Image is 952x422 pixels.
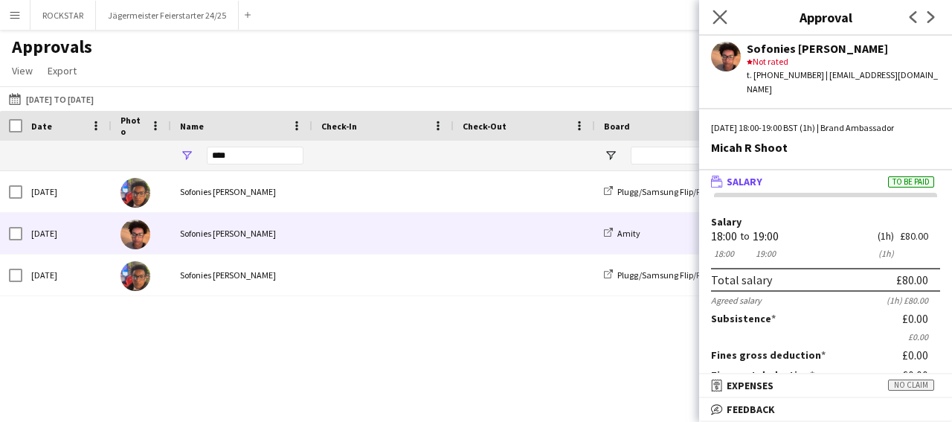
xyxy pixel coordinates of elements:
span: Check-In [321,121,357,132]
span: No claim [888,380,934,391]
a: Plugg/Samsung Flip/Fold 7 - Affiliate Programme [604,186,801,197]
div: t. [PHONE_NUMBER] | [EMAIL_ADDRESS][DOMAIN_NAME] [747,68,940,95]
a: View [6,61,39,80]
span: Export [48,64,77,77]
span: Amity [617,228,640,239]
h3: Approval [699,7,952,27]
span: Name [180,121,204,132]
input: Name Filter Input [207,147,303,164]
button: Open Filter Menu [180,149,193,162]
div: 18:00 [711,248,737,259]
div: [DATE] [22,255,112,295]
button: [DATE] to [DATE] [6,90,97,108]
a: Export [42,61,83,80]
span: Expenses [727,379,773,392]
div: [DATE] 18:00-19:00 BST (1h) | Brand Ambassador [711,121,940,135]
span: Feedback [727,403,775,416]
div: 18:00 [711,231,737,242]
img: Sofonies Yohannes [120,261,150,291]
span: Plugg/Samsung Flip/Fold 7 - Affiliate Programme [617,186,801,197]
label: Fines net deduction [711,368,814,382]
div: £0.00 [711,331,940,342]
span: Salary [727,175,762,188]
div: 19:00 [753,248,779,259]
div: Micah R Shoot [711,141,940,154]
label: Subsistence [711,312,776,325]
input: Board Filter Input [631,147,735,164]
button: Jägermeister Feierstarter 24/25 [96,1,239,30]
button: ROCKSTAR [30,1,96,30]
div: £0.00 [902,348,940,362]
div: £80.00 [896,272,928,287]
div: [DATE] [22,213,112,254]
span: Plugg/Samsung Flip/Fold 7 - Affiliate Programme [617,269,801,281]
span: Board [604,121,630,132]
div: £0.00 [902,368,940,382]
div: Total salary [711,272,772,287]
img: Sofonies Yohannes [120,220,150,249]
div: Agreed salary [711,295,762,306]
div: 19:00 [753,231,779,242]
a: Amity [604,228,640,239]
span: To be paid [888,176,934,188]
span: Photo [120,115,144,137]
img: Sofonies Yohannes [120,178,150,208]
span: Date [31,121,52,132]
span: View [12,64,33,77]
mat-expansion-panel-header: ExpensesNo claim [699,374,952,397]
div: £0.00 [902,312,940,325]
div: £80.00 [900,231,940,242]
div: 1h [878,231,894,242]
div: 1h [878,248,894,259]
div: (1h) £80.00 [887,295,940,306]
div: Sofonies [PERSON_NAME] [171,213,312,254]
div: Not rated [747,55,940,68]
mat-expansion-panel-header: SalaryTo be paid [699,170,952,193]
label: Salary [711,217,940,228]
div: Sofonies [PERSON_NAME] [171,255,312,295]
div: [DATE] [22,171,112,212]
span: Check-Out [463,121,506,132]
button: Open Filter Menu [604,149,617,162]
div: Sofonies [PERSON_NAME] [171,171,312,212]
label: Fines gross deduction [711,348,826,362]
div: to [740,231,750,242]
a: Plugg/Samsung Flip/Fold 7 - Affiliate Programme [604,269,801,281]
div: Sofonies [PERSON_NAME] [747,42,940,55]
mat-expansion-panel-header: Feedback [699,398,952,421]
